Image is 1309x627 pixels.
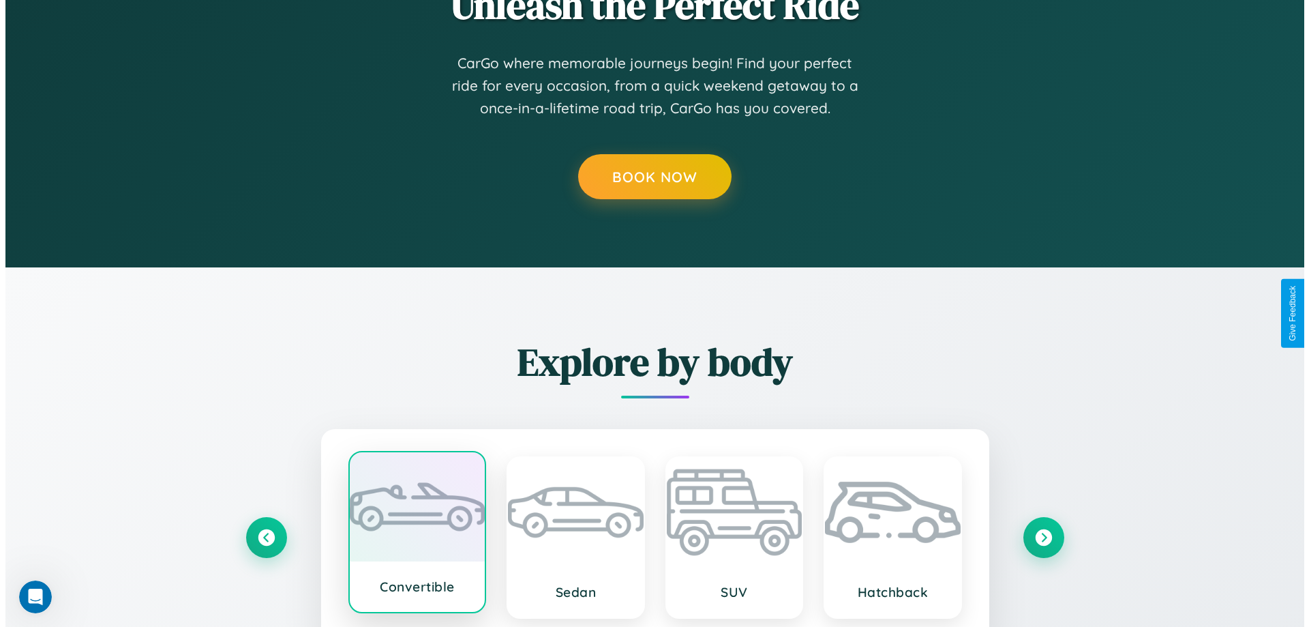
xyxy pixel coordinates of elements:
h2: Explore by body [241,336,1059,388]
button: Book Now [573,154,726,199]
h3: Hatchback [833,584,942,600]
h3: Convertible [358,579,466,595]
h3: SUV [675,584,783,600]
iframe: Intercom live chat [14,581,46,613]
div: Give Feedback [1282,286,1292,341]
h3: Sedan [516,584,625,600]
button: Give Feedback [1276,279,1299,348]
p: CarGo where memorable journeys begin! Find your perfect ride for every occasion, from a quick wee... [445,52,854,120]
